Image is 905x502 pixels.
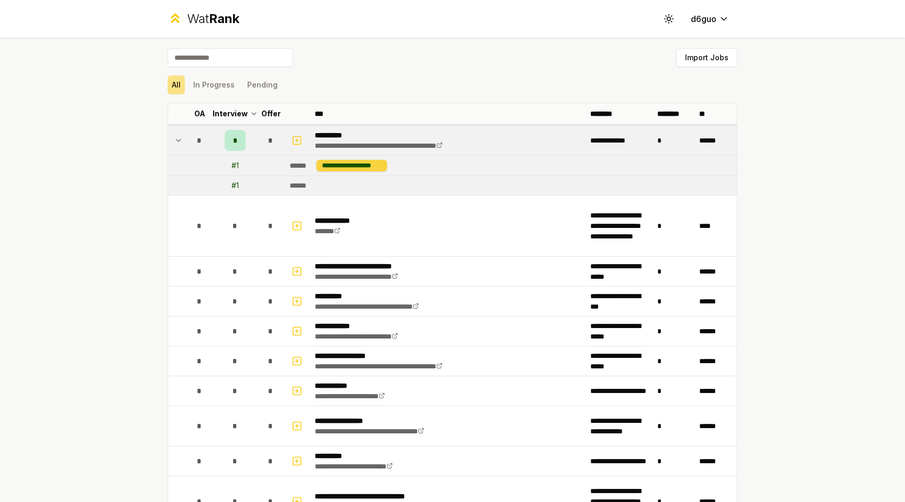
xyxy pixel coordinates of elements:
[194,108,205,119] p: OA
[213,108,248,119] p: Interview
[187,10,239,27] div: Wat
[243,75,282,94] button: Pending
[168,75,185,94] button: All
[231,180,239,191] div: # 1
[676,48,737,67] button: Import Jobs
[189,75,239,94] button: In Progress
[261,108,281,119] p: Offer
[682,9,737,28] button: d6guo
[691,13,716,25] span: d6guo
[209,11,239,26] span: Rank
[231,160,239,171] div: # 1
[168,10,239,27] a: WatRank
